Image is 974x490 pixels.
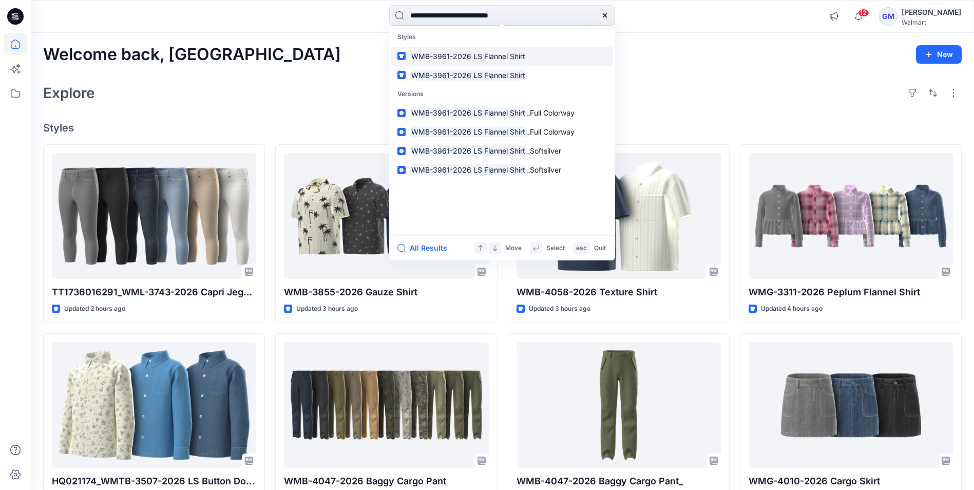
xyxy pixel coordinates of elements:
[410,107,527,119] mark: WMB-3961-2026 LS Flannel Shirt
[517,285,721,299] p: WMB-4058-2026 Texture Shirt
[505,243,522,254] p: Move
[594,243,606,254] p: Quit
[749,153,953,279] a: WMG-3311-2026 Peplum Flannel Shirt
[52,285,256,299] p: TT1736016291_WML-3743-2026 Capri Jegging - Inseam 21”
[410,69,527,81] mark: WMB-3961-2026 LS Flannel Shirt
[527,127,575,136] span: _Full Colorway
[391,141,613,160] a: WMB-3961-2026 LS Flannel Shirt_Softsilver
[749,342,953,468] a: WMG-4010-2026 Cargo Skirt
[902,6,961,18] div: [PERSON_NAME]
[529,304,590,314] p: Updated 3 hours ago
[64,304,125,314] p: Updated 2 hours ago
[410,164,527,176] mark: WMB-3961-2026 LS Flannel Shirt
[391,103,613,122] a: WMB-3961-2026 LS Flannel Shirt_Full Colorway
[391,28,613,47] p: Styles
[902,18,961,26] div: Walmart
[52,342,256,468] a: HQ021174_WMTB-3507-2026 LS Button Down Denim Shirt
[749,285,953,299] p: WMG-3311-2026 Peplum Flannel Shirt
[879,7,897,26] div: GM
[527,165,561,174] span: _Softsilver
[410,126,527,138] mark: WMB-3961-2026 LS Flannel Shirt
[397,242,454,254] button: All Results
[517,153,721,279] a: WMB-4058-2026 Texture Shirt
[546,243,565,254] p: Select
[527,146,561,155] span: _Softsilver
[916,45,962,64] button: New
[391,85,613,104] p: Versions
[284,285,488,299] p: WMB-3855-2026 Gauze Shirt
[576,243,587,254] p: esc
[517,474,721,488] p: WMB-4047-2026 Baggy Cargo Pant_
[391,122,613,141] a: WMB-3961-2026 LS Flannel Shirt_Full Colorway
[43,85,95,101] h2: Explore
[52,474,256,488] p: HQ021174_WMTB-3507-2026 LS Button Down Denim Shirt
[43,45,341,64] h2: Welcome back, [GEOGRAPHIC_DATA]
[391,66,613,85] a: WMB-3961-2026 LS Flannel Shirt
[410,50,527,62] mark: WMB-3961-2026 LS Flannel Shirt
[858,9,869,17] span: 12
[391,160,613,179] a: WMB-3961-2026 LS Flannel Shirt_Softsilver
[284,342,488,468] a: WMB-4047-2026 Baggy Cargo Pant
[52,153,256,279] a: TT1736016291_WML-3743-2026 Capri Jegging - Inseam 21”
[43,122,962,134] h4: Styles
[761,304,823,314] p: Updated 4 hours ago
[391,47,613,66] a: WMB-3961-2026 LS Flannel Shirt
[296,304,358,314] p: Updated 3 hours ago
[749,474,953,488] p: WMG-4010-2026 Cargo Skirt
[527,108,575,117] span: _Full Colorway
[284,153,488,279] a: WMB-3855-2026 Gauze Shirt
[284,474,488,488] p: WMB-4047-2026 Baggy Cargo Pant
[517,342,721,468] a: WMB-4047-2026 Baggy Cargo Pant_
[410,145,527,157] mark: WMB-3961-2026 LS Flannel Shirt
